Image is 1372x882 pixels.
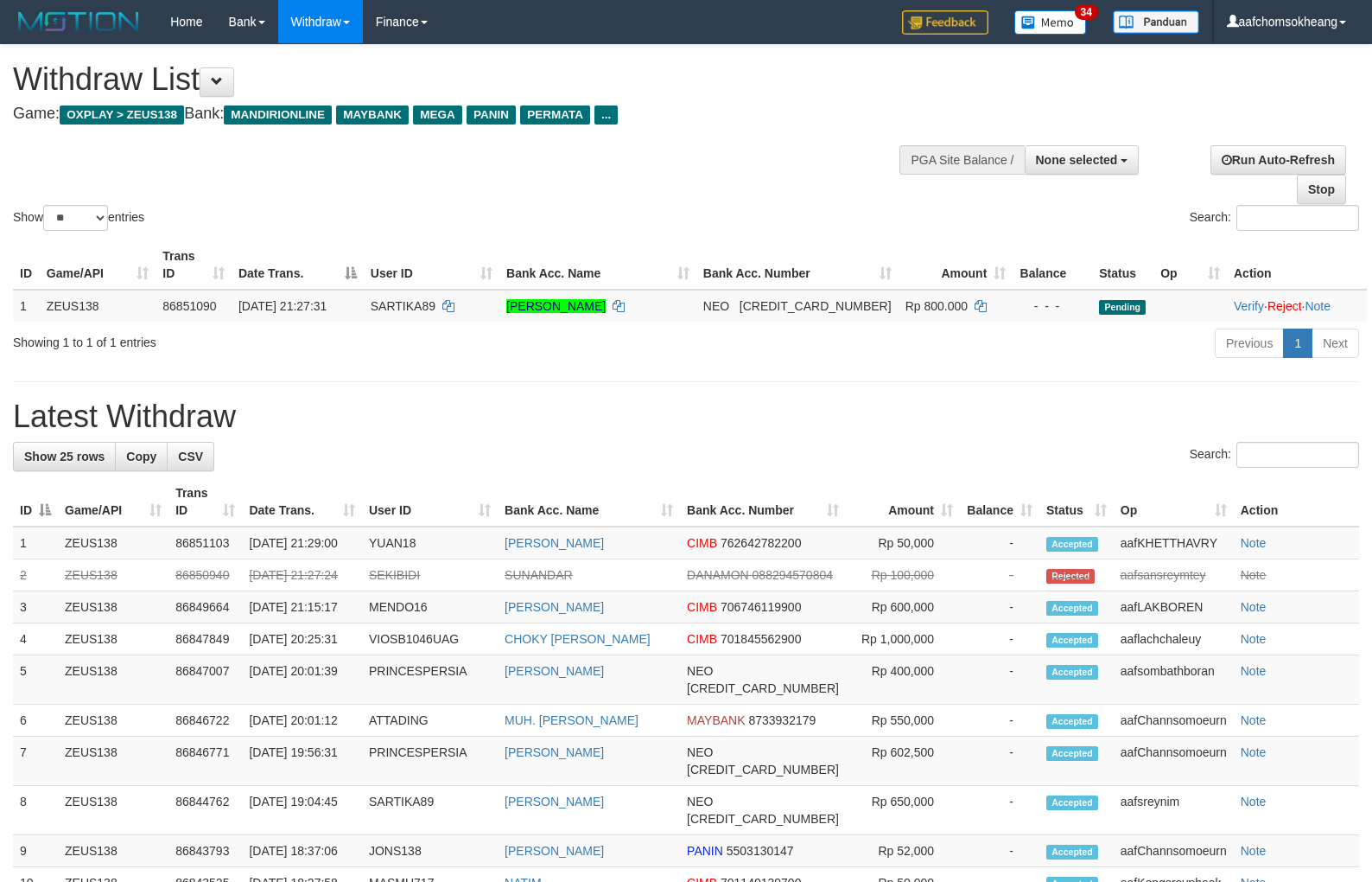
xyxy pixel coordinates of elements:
[362,786,498,835] td: SARTIKA89
[1114,559,1234,591] td: aafsansreymtey
[168,623,242,655] td: 86847849
[168,786,242,835] td: 86844762
[696,240,899,290] th: Bank Acc. Number: activate to sort column ascending
[687,600,717,614] span: CIMB
[13,737,58,786] td: 7
[58,737,168,786] td: ZEUS138
[13,655,58,705] td: 5
[168,737,242,786] td: 86846771
[687,812,839,826] span: Copy 5859459281971092 to clipboard
[960,591,1039,623] td: -
[1075,4,1098,20] span: 34
[1046,569,1095,584] span: Rejected
[1114,835,1234,867] td: aafChannsomoeurn
[1241,745,1267,759] a: Note
[960,835,1039,867] td: -
[242,623,362,655] td: [DATE] 20:25:31
[168,527,242,559] td: 86851103
[1312,329,1359,358] a: Next
[687,844,723,858] span: PANIN
[505,745,604,759] a: [PERSON_NAME]
[242,835,362,867] td: [DATE] 18:37:06
[58,705,168,737] td: ZEUS138
[1227,240,1367,290] th: Action
[1241,632,1267,646] a: Note
[58,527,168,559] td: ZEUS138
[242,705,362,737] td: [DATE] 20:01:12
[960,655,1039,705] td: -
[505,536,604,550] a: [PERSON_NAME]
[1013,240,1092,290] th: Balance
[58,835,168,867] td: ZEUS138
[1305,299,1331,313] a: Note
[1039,477,1114,527] th: Status: activate to sort column ascending
[1227,290,1367,322] td: · ·
[58,591,168,623] td: ZEUS138
[505,713,638,727] a: MUH. [PERSON_NAME]
[505,600,604,614] a: [PERSON_NAME]
[43,205,108,231] select: Showentries
[238,299,327,313] span: [DATE] 21:27:31
[960,737,1039,786] td: -
[1114,705,1234,737] td: aafChannsomoeurn
[1092,240,1153,290] th: Status
[362,835,498,867] td: JONS138
[960,705,1039,737] td: -
[1241,600,1267,614] a: Note
[1210,145,1346,175] a: Run Auto-Refresh
[242,527,362,559] td: [DATE] 21:29:00
[846,591,960,623] td: Rp 600,000
[505,664,604,678] a: [PERSON_NAME]
[1046,537,1098,552] span: Accepted
[1297,175,1346,204] a: Stop
[1241,844,1267,858] a: Note
[1241,795,1267,808] a: Note
[58,623,168,655] td: ZEUS138
[224,105,332,125] span: MANDIRIONLINE
[1234,477,1359,527] th: Action
[846,705,960,737] td: Rp 550,000
[846,527,960,559] td: Rp 50,000
[1046,633,1098,648] span: Accepted
[413,105,462,125] span: MEGA
[371,299,435,313] span: SARTIKA89
[162,299,216,313] span: 86851090
[1046,665,1098,680] span: Accepted
[1190,205,1359,231] label: Search:
[40,240,156,290] th: Game/API: activate to sort column ascending
[505,632,651,646] a: CHOKY [PERSON_NAME]
[13,591,58,623] td: 3
[168,559,242,591] td: 86850940
[1046,601,1098,616] span: Accepted
[242,477,362,527] th: Date Trans.: activate to sort column ascending
[505,795,604,808] a: [PERSON_NAME]
[748,713,816,727] span: Copy 8733932179 to clipboard
[1114,477,1234,527] th: Op: activate to sort column ascending
[1190,442,1359,468] label: Search:
[1153,240,1227,290] th: Op: activate to sort column ascending
[362,705,498,737] td: ATTADING
[1114,786,1234,835] td: aafsreynim
[1025,145,1140,175] button: None selected
[167,442,214,471] a: CSV
[703,299,729,313] span: NEO
[899,145,1024,175] div: PGA Site Balance /
[362,591,498,623] td: MENDO16
[721,600,801,614] span: Copy 706746119900 to clipboard
[687,795,713,808] span: NEO
[58,655,168,705] td: ZEUS138
[727,844,794,858] span: Copy 5503130147 to clipboard
[1241,568,1267,582] a: Note
[753,568,833,582] span: Copy 088294570804 to clipboard
[687,681,839,695] span: Copy 5859459265283100 to clipboard
[126,450,156,463] span: Copy
[13,705,58,737] td: 6
[1114,623,1234,655] td: aaflachchaleuy
[846,623,960,655] td: Rp 1,000,000
[846,737,960,786] td: Rp 602,500
[168,591,242,623] td: 86849664
[687,763,839,777] span: Copy 5859459265283100 to clipboard
[960,623,1039,655] td: -
[1046,796,1098,810] span: Accepted
[115,442,168,471] a: Copy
